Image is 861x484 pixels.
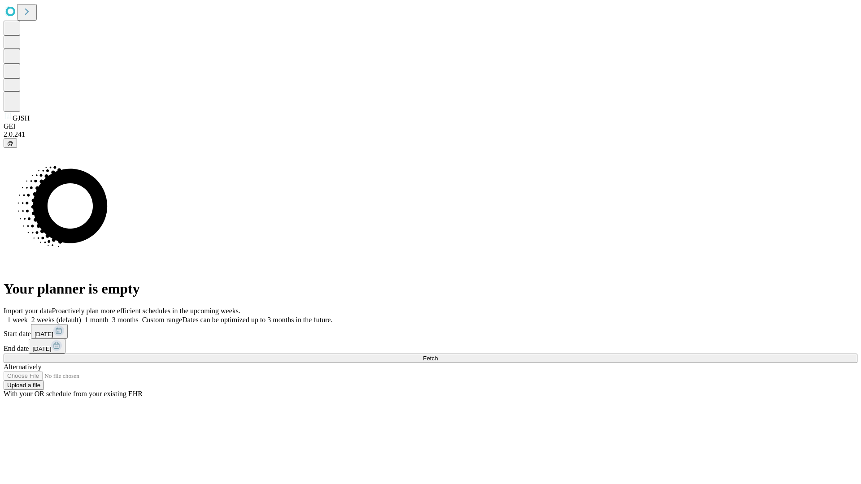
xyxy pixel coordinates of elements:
span: 3 months [112,316,139,324]
span: With your OR schedule from your existing EHR [4,390,143,398]
span: Dates can be optimized up to 3 months in the future. [182,316,332,324]
button: [DATE] [29,339,65,354]
span: Custom range [142,316,182,324]
span: [DATE] [35,331,53,337]
div: 2.0.241 [4,130,857,138]
span: Import your data [4,307,52,315]
span: [DATE] [32,346,51,352]
button: Upload a file [4,380,44,390]
span: 1 month [85,316,109,324]
div: Start date [4,324,857,339]
span: GJSH [13,114,30,122]
span: Fetch [423,355,438,362]
h1: Your planner is empty [4,281,857,297]
span: Proactively plan more efficient schedules in the upcoming weeks. [52,307,240,315]
span: 2 weeks (default) [31,316,81,324]
span: Alternatively [4,363,41,371]
div: End date [4,339,857,354]
div: GEI [4,122,857,130]
span: @ [7,140,13,147]
button: @ [4,138,17,148]
span: 1 week [7,316,28,324]
button: Fetch [4,354,857,363]
button: [DATE] [31,324,68,339]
